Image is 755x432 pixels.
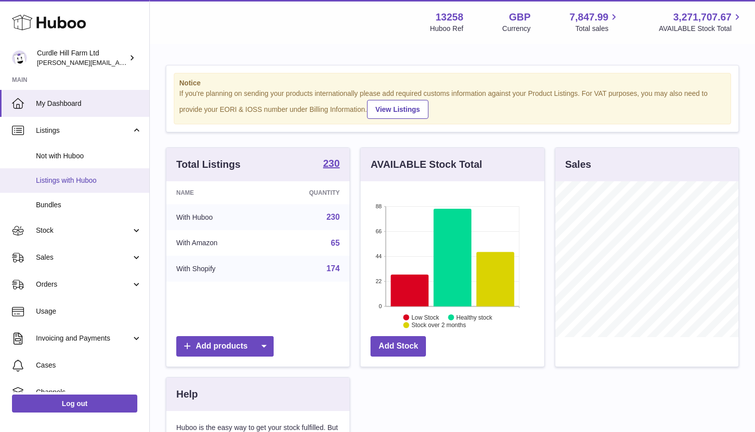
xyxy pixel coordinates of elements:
[166,204,267,230] td: With Huboo
[12,395,137,413] a: Log out
[570,10,609,24] span: 7,847.99
[376,228,382,234] text: 66
[36,200,142,210] span: Bundles
[456,314,493,321] text: Healthy stock
[327,213,340,221] a: 230
[327,264,340,273] a: 174
[176,388,198,401] h3: Help
[376,253,382,259] text: 44
[36,307,142,316] span: Usage
[179,78,726,88] strong: Notice
[371,336,426,357] a: Add Stock
[331,239,340,247] a: 65
[36,388,142,397] span: Channels
[179,89,726,119] div: If you're planning on sending your products internationally please add required customs informati...
[166,181,267,204] th: Name
[166,256,267,282] td: With Shopify
[435,10,463,24] strong: 13258
[36,280,131,289] span: Orders
[37,58,200,66] span: [PERSON_NAME][EMAIL_ADDRESS][DOMAIN_NAME]
[36,176,142,185] span: Listings with Huboo
[36,151,142,161] span: Not with Huboo
[323,158,340,168] strong: 230
[36,226,131,235] span: Stock
[502,24,531,33] div: Currency
[36,334,131,343] span: Invoicing and Payments
[659,10,743,33] a: 3,271,707.67 AVAILABLE Stock Total
[166,230,267,256] td: With Amazon
[176,158,241,171] h3: Total Listings
[570,10,620,33] a: 7,847.99 Total sales
[12,50,27,65] img: miranda@diddlysquatfarmshop.com
[575,24,620,33] span: Total sales
[411,314,439,321] text: Low Stock
[411,322,466,329] text: Stock over 2 months
[36,361,142,370] span: Cases
[367,100,428,119] a: View Listings
[509,10,530,24] strong: GBP
[267,181,350,204] th: Quantity
[37,48,127,67] div: Curdle Hill Farm Ltd
[376,203,382,209] text: 88
[36,99,142,108] span: My Dashboard
[323,158,340,170] a: 230
[376,278,382,284] text: 22
[565,158,591,171] h3: Sales
[371,158,482,171] h3: AVAILABLE Stock Total
[36,253,131,262] span: Sales
[379,303,382,309] text: 0
[36,126,131,135] span: Listings
[659,24,743,33] span: AVAILABLE Stock Total
[430,24,463,33] div: Huboo Ref
[673,10,732,24] span: 3,271,707.67
[176,336,274,357] a: Add products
